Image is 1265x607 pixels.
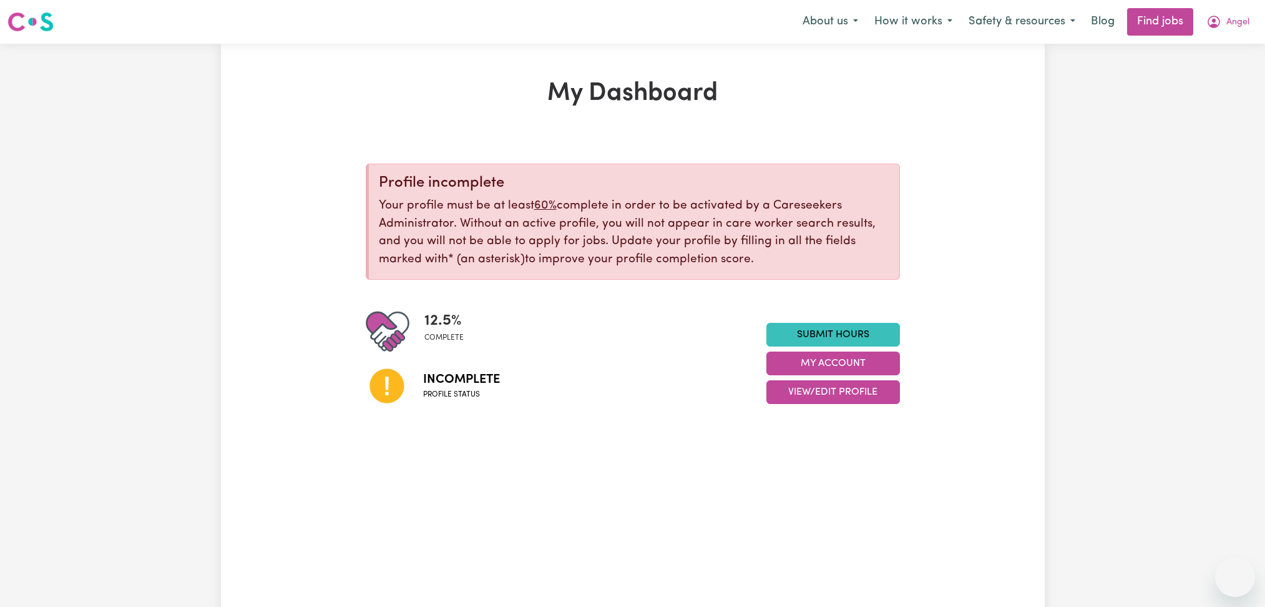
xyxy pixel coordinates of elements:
a: Submit Hours [766,323,900,347]
span: Incomplete [423,370,500,389]
img: Careseekers logo [7,11,54,33]
a: Careseekers logo [7,7,54,36]
iframe: Button to launch messaging window [1215,557,1255,597]
span: an asterisk [448,254,525,265]
span: complete [424,332,464,343]
p: Your profile must be at least complete in order to be activated by a Careseekers Administrator. W... [379,197,889,269]
button: Safety & resources [960,9,1083,35]
span: Angel [1226,16,1249,29]
div: Profile completeness: 12.5% [424,310,474,353]
a: Find jobs [1127,8,1193,36]
a: Blog [1083,8,1122,36]
u: 60% [534,200,557,212]
button: View/Edit Profile [766,380,900,404]
button: My Account [1198,9,1258,35]
div: Profile incomplete [379,174,889,192]
button: About us [794,9,866,35]
button: How it works [866,9,960,35]
h1: My Dashboard [366,79,900,109]
span: Profile status [423,389,500,400]
span: 12.5 % [424,310,464,332]
button: My Account [766,352,900,375]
